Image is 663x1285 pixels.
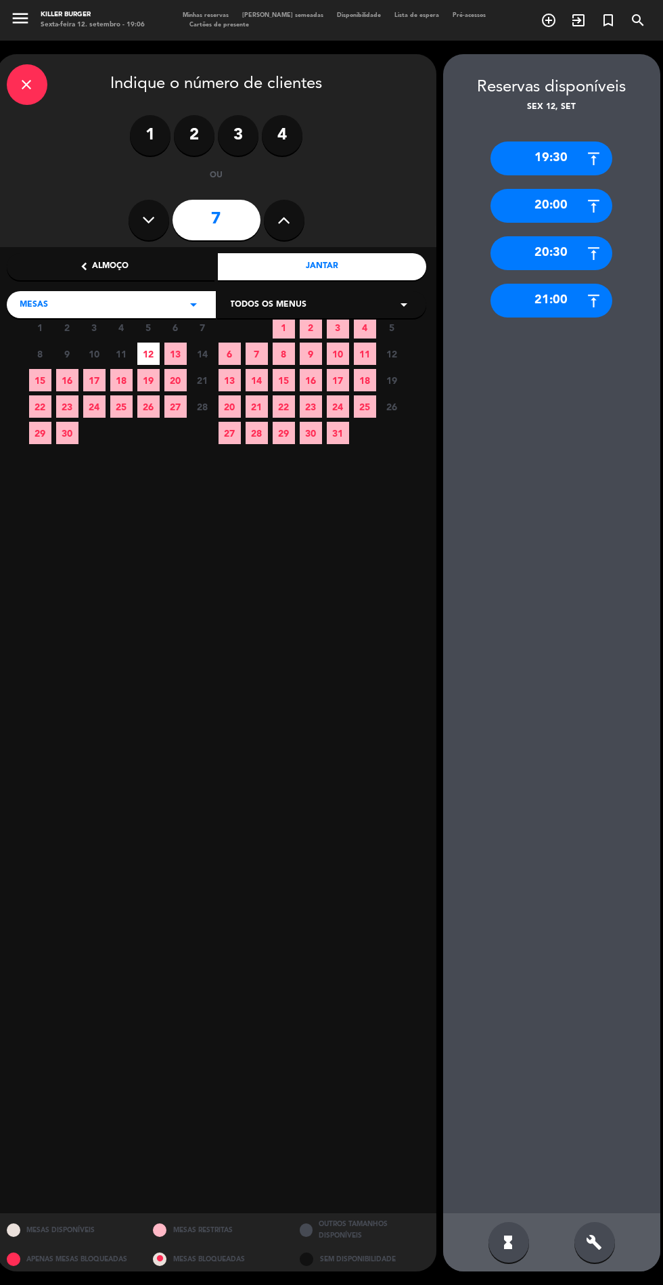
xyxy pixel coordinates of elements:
span: 1 [273,316,295,339]
span: 7 [246,343,268,365]
i: build [587,1234,603,1250]
div: OUTROS TAMANHOS DISPONÍVEIS [290,1213,436,1246]
div: MESAS BLOQUEADAS [143,1246,290,1271]
span: 8 [273,343,295,365]
span: 25 [110,395,133,418]
span: 1 [29,316,51,339]
span: 6 [219,343,241,365]
span: [PERSON_NAME] semeadas [235,12,330,18]
span: 12 [137,343,160,365]
div: 21:00 [490,284,612,318]
div: Sexta-feira 12. setembro - 19:06 [41,20,145,30]
div: Almoço [7,253,215,280]
div: 19:30 [490,141,612,175]
span: 22 [29,395,51,418]
span: 16 [56,369,78,391]
span: Todos os menus [231,299,307,312]
span: 18 [110,369,133,391]
span: 21 [246,395,268,418]
span: 10 [83,343,106,365]
label: 4 [262,115,302,156]
span: Minhas reservas [176,12,235,18]
span: 19 [137,369,160,391]
span: 5 [137,316,160,339]
i: chevron_right [338,259,352,274]
span: 24 [327,395,349,418]
span: 2 [300,316,322,339]
span: 5 [381,316,403,339]
i: hourglass_full [501,1234,517,1250]
span: 4 [110,316,133,339]
span: 14 [191,343,214,365]
span: 12 [381,343,403,365]
span: 8 [29,343,51,365]
span: 3 [83,316,106,339]
i: exit_to_app [570,12,587,28]
span: 27 [164,395,187,418]
span: Cartões de presente [183,22,256,28]
i: arrow_drop_down [186,297,202,313]
span: 9 [56,343,78,365]
div: Indique o número de clientes [7,64,426,105]
div: MESAS RESTRITAS [143,1213,290,1246]
span: 7 [191,316,214,339]
span: 13 [219,369,241,391]
span: 30 [300,422,322,444]
span: 26 [381,395,403,418]
div: 20:00 [490,189,612,223]
span: 15 [273,369,295,391]
div: ou [194,169,238,183]
span: 22 [273,395,295,418]
i: chevron_left [78,259,92,274]
span: 11 [110,343,133,365]
span: 20 [164,369,187,391]
div: 20:30 [490,236,612,270]
span: 2 [56,316,78,339]
span: 19 [381,369,403,391]
span: 14 [246,369,268,391]
div: Jantar [218,253,426,280]
span: 29 [273,422,295,444]
button: menu [10,8,30,32]
div: SEM DISPONIBILIDADE [290,1246,436,1271]
i: arrow_drop_down [396,297,413,313]
i: search [630,12,646,28]
span: 17 [327,369,349,391]
span: 30 [56,422,78,444]
div: Reservas disponíveis [443,74,660,101]
span: 26 [137,395,160,418]
span: 23 [300,395,322,418]
label: 2 [174,115,214,156]
i: add_circle_outline [541,12,557,28]
span: 15 [29,369,51,391]
span: 4 [354,316,376,339]
span: 28 [246,422,268,444]
span: 16 [300,369,322,391]
span: 23 [56,395,78,418]
label: 3 [218,115,258,156]
span: 11 [354,343,376,365]
span: 21 [191,369,214,391]
span: 28 [191,395,214,418]
span: MESAS [20,299,49,312]
span: Disponibilidade [330,12,388,18]
span: 6 [164,316,187,339]
span: 10 [327,343,349,365]
span: Lista de espera [388,12,446,18]
span: 13 [164,343,187,365]
span: 25 [354,395,376,418]
i: close [19,77,35,93]
span: 9 [300,343,322,365]
span: 17 [83,369,106,391]
span: 29 [29,422,51,444]
span: 31 [327,422,349,444]
span: 3 [327,316,349,339]
i: menu [10,8,30,28]
label: 1 [130,115,170,156]
span: 20 [219,395,241,418]
span: 18 [354,369,376,391]
div: Sex 12, set [443,101,660,114]
div: Killer Burger [41,10,145,20]
i: turned_in_not [600,12,616,28]
span: 24 [83,395,106,418]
